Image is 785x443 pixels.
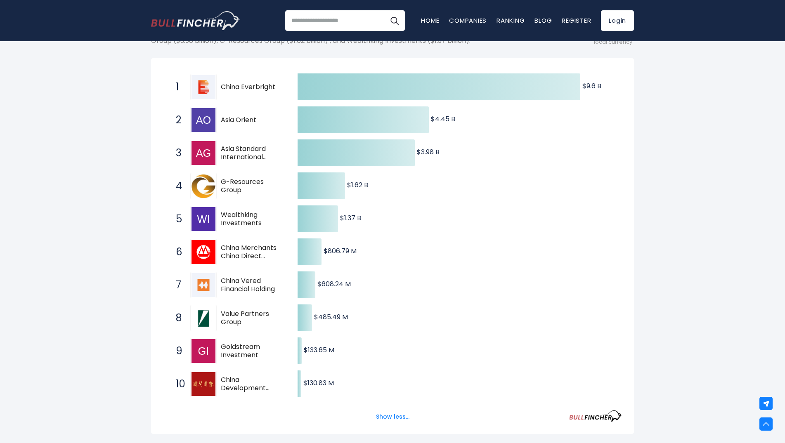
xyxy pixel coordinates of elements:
img: Bullfincher logo [151,11,240,30]
span: 7 [172,278,180,292]
span: 1 [172,80,180,94]
img: Asia Orient [192,108,215,132]
a: Go to homepage [151,11,240,30]
span: 8 [172,311,180,325]
span: Asia Orient [221,116,283,125]
img: Value Partners Group [192,306,215,330]
text: $4.45 B [431,114,455,124]
span: 10 [172,377,180,391]
span: China Development Bank International Investment [221,376,283,393]
span: Goldstream Investment [221,343,283,360]
a: Login [601,10,634,31]
span: Wealthking Investments [221,211,283,228]
text: $3.98 B [417,147,440,157]
text: $9.6 B [582,81,601,91]
img: China Everbright [192,75,215,99]
span: 9 [172,344,180,358]
a: Home [421,16,439,25]
span: 2 [172,113,180,127]
text: $485.49 M [314,312,348,322]
text: $608.24 M [317,279,351,289]
span: 4 [172,179,180,193]
a: Companies [449,16,487,25]
img: China Development Bank International Investment [192,372,215,396]
img: China Merchants China Direct Investments [192,240,215,264]
a: Register [562,16,591,25]
img: G-Resources Group [192,174,215,198]
span: China Merchants China Direct Investments [221,244,283,261]
span: Asia Standard International Group [221,145,283,162]
text: $1.37 B [340,213,361,223]
img: Asia Standard International Group [192,141,215,165]
span: 5 [172,212,180,226]
text: $133.65 M [304,345,334,355]
img: Wealthking Investments [192,207,215,231]
span: Value Partners Group [221,310,283,327]
text: $130.83 M [303,378,334,388]
img: Goldstream Investment [192,339,215,363]
a: Blog [534,16,552,25]
text: $1.62 B [347,180,368,190]
span: 3 [172,146,180,160]
button: Search [384,10,405,31]
span: G-Resources Group [221,178,283,195]
span: 6 [172,245,180,259]
button: Show less... [371,410,414,424]
span: China Everbright [221,83,283,92]
text: $806.79 M [324,246,357,256]
p: The following shows the ranking of the largest Hong Konger companies by total assets. The top-ran... [151,19,560,45]
a: Ranking [497,16,525,25]
img: China Vered Financial Holding [192,273,215,297]
span: China Vered Financial Holding [221,277,283,294]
